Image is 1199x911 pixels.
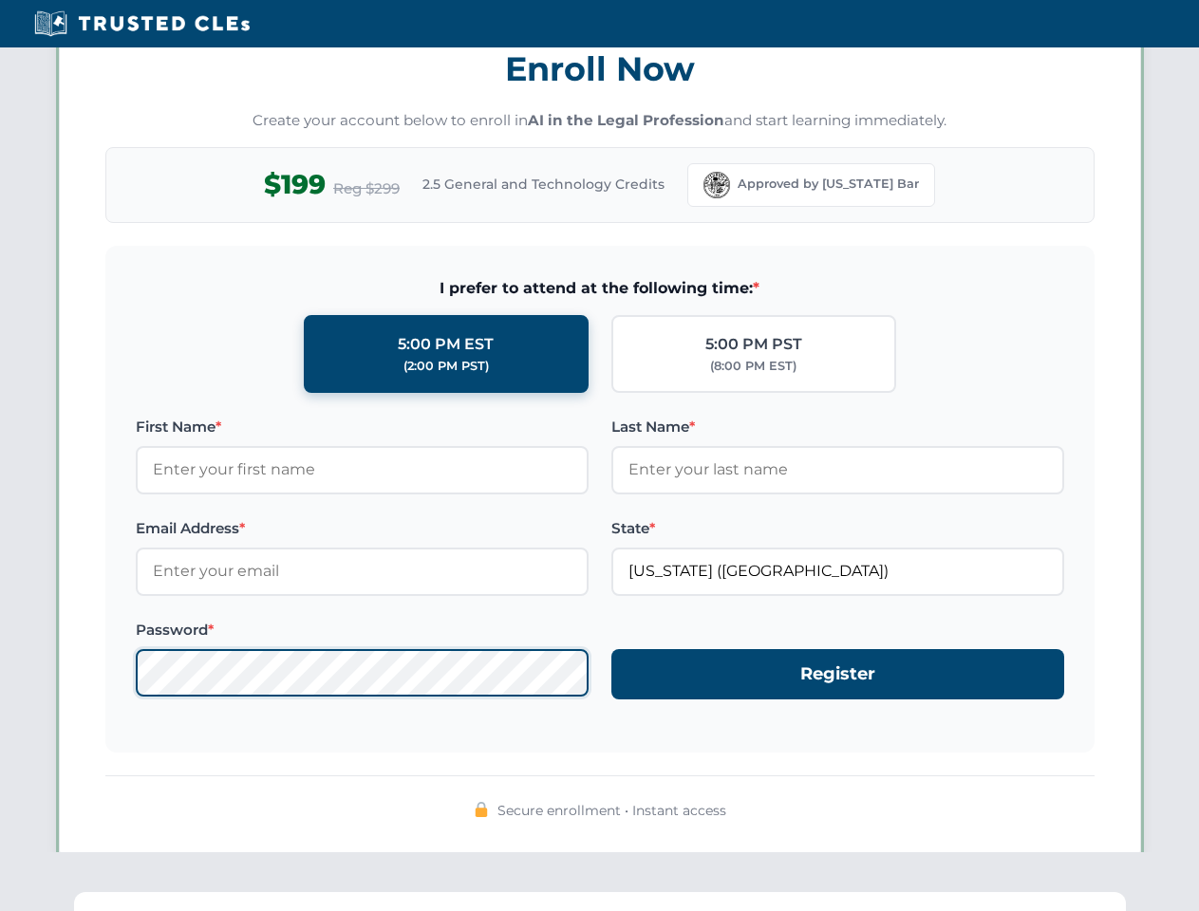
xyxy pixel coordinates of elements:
[611,416,1064,438] label: Last Name
[611,446,1064,493] input: Enter your last name
[136,416,589,438] label: First Name
[705,332,802,357] div: 5:00 PM PST
[474,802,489,817] img: 🔒
[422,174,665,195] span: 2.5 General and Technology Credits
[611,517,1064,540] label: State
[136,619,589,641] label: Password
[497,800,726,821] span: Secure enrollment • Instant access
[738,175,919,194] span: Approved by [US_STATE] Bar
[611,548,1064,595] input: Florida (FL)
[105,110,1095,132] p: Create your account below to enroll in and start learning immediately.
[136,548,589,595] input: Enter your email
[136,517,589,540] label: Email Address
[136,446,589,493] input: Enter your first name
[28,9,255,38] img: Trusted CLEs
[398,332,494,357] div: 5:00 PM EST
[333,177,400,200] span: Reg $299
[264,163,326,206] span: $199
[710,357,796,376] div: (8:00 PM EST)
[703,172,730,198] img: Florida Bar
[136,276,1064,301] span: I prefer to attend at the following time:
[528,111,724,129] strong: AI in the Legal Profession
[105,39,1095,99] h3: Enroll Now
[611,649,1064,699] button: Register
[403,357,489,376] div: (2:00 PM PST)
